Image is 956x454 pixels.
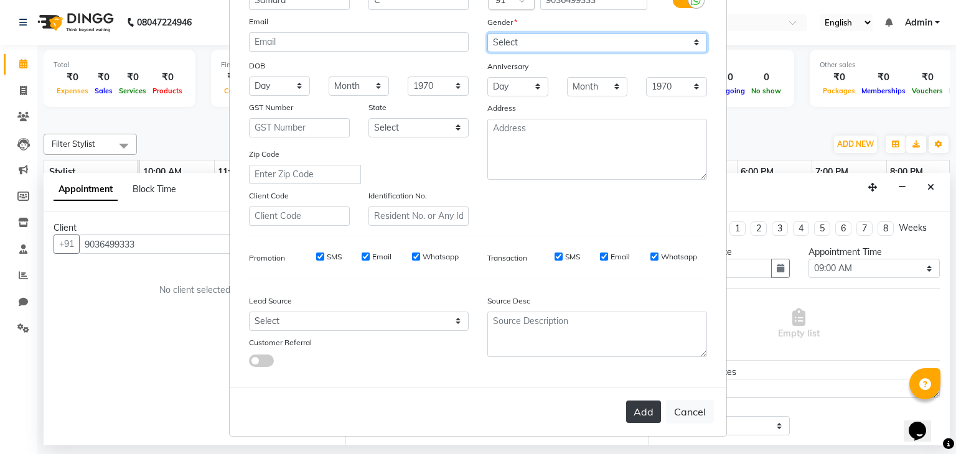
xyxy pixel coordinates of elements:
[368,102,387,113] label: State
[626,401,661,423] button: Add
[249,118,350,137] input: GST Number
[487,252,527,264] label: Transaction
[487,61,528,72] label: Anniversary
[487,295,530,307] label: Source Desc
[249,295,292,307] label: Lead Source
[249,16,268,27] label: Email
[249,190,289,202] label: Client Code
[249,206,350,226] input: Client Code
[327,251,342,262] label: SMS
[661,251,697,262] label: Whatsapp
[372,251,391,262] label: Email
[666,400,714,424] button: Cancel
[249,252,285,264] label: Promotion
[249,60,265,72] label: DOB
[423,251,459,262] label: Whatsapp
[249,149,279,160] label: Zip Code
[487,103,516,114] label: Address
[249,165,361,184] input: Enter Zip Code
[249,337,312,348] label: Customer Referral
[249,32,469,52] input: Email
[249,102,293,113] label: GST Number
[368,206,469,226] input: Resident No. or Any Id
[565,251,580,262] label: SMS
[487,17,517,28] label: Gender
[611,251,630,262] label: Email
[368,190,427,202] label: Identification No.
